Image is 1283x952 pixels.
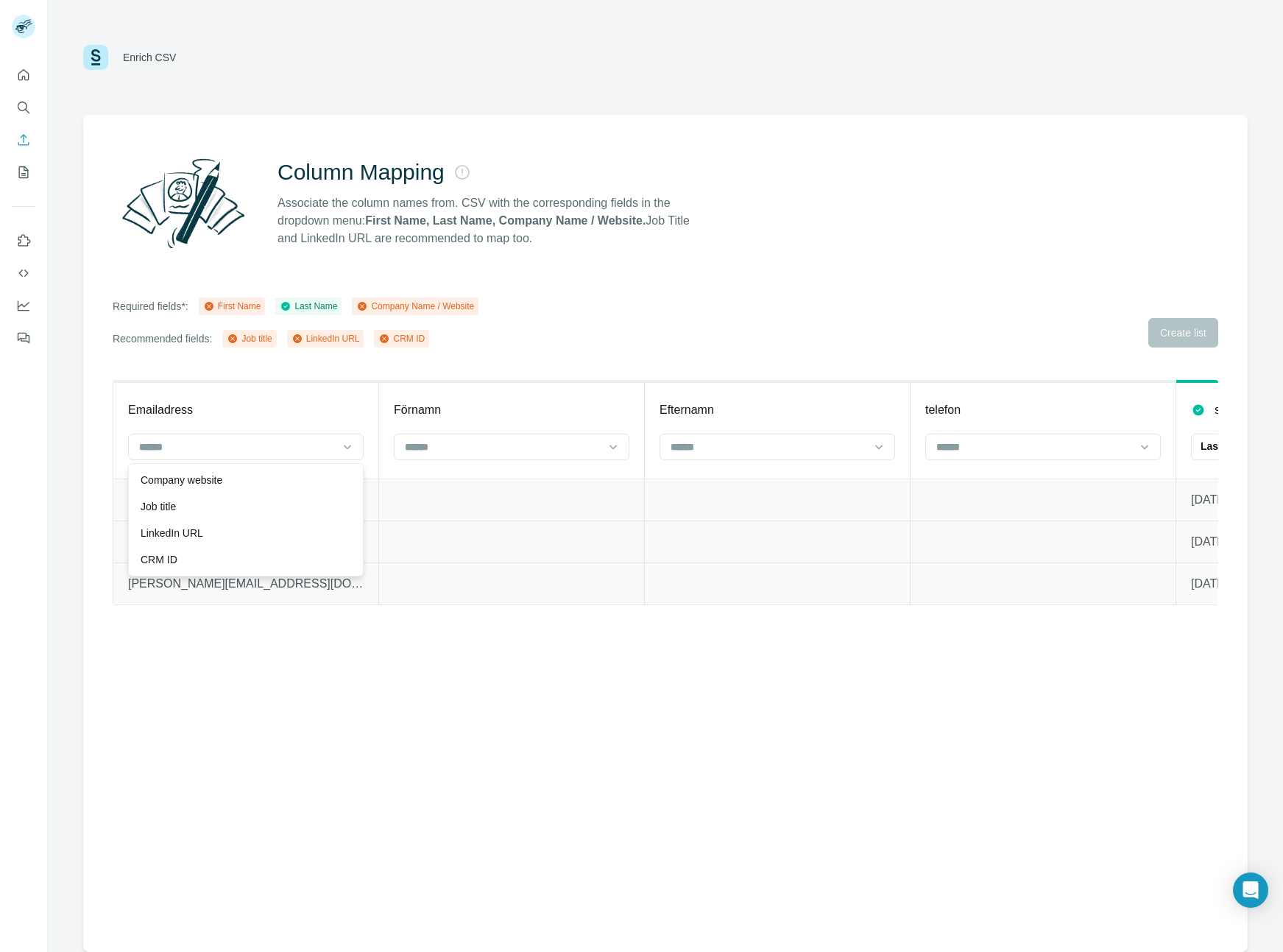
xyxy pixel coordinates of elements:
div: LinkedIn URL [291,332,360,345]
p: Job title [141,499,176,514]
p: Efternamn [660,401,714,419]
p: Company website [141,473,222,487]
p: Last Name [1201,439,1253,454]
img: Surfe Illustration - Column Mapping [113,150,254,256]
button: Dashboard [12,292,35,319]
strong: First Name, Last Name, Company Name / Website. [365,214,646,227]
p: [PERSON_NAME][EMAIL_ADDRESS][DOMAIN_NAME] [128,575,364,593]
button: Search [12,94,35,121]
button: Use Surfe API [12,260,35,286]
p: Required fields*: [113,299,188,314]
p: Recommended fields: [113,331,212,346]
button: Enrich CSV [12,127,35,153]
div: CRM ID [378,332,425,345]
p: Associate the column names from. CSV with the corresponding fields in the dropdown menu: Job Titl... [278,194,703,247]
div: Job title [227,332,272,345]
button: Use Surfe on LinkedIn [12,228,35,254]
h2: Column Mapping [278,159,445,186]
button: Feedback [12,325,35,351]
div: Open Intercom Messenger [1233,872,1268,908]
div: Company Name / Website [356,300,474,313]
div: Last Name [280,300,337,313]
p: CRM ID [141,552,177,567]
p: Förnamn [394,401,441,419]
div: Enrich CSV [123,50,176,65]
p: LinkedIn URL [141,526,203,540]
img: Surfe Logo [83,45,108,70]
button: Quick start [12,62,35,88]
button: My lists [12,159,35,186]
div: First Name [203,300,261,313]
p: telefon [925,401,961,419]
p: Emailadress [128,401,193,419]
